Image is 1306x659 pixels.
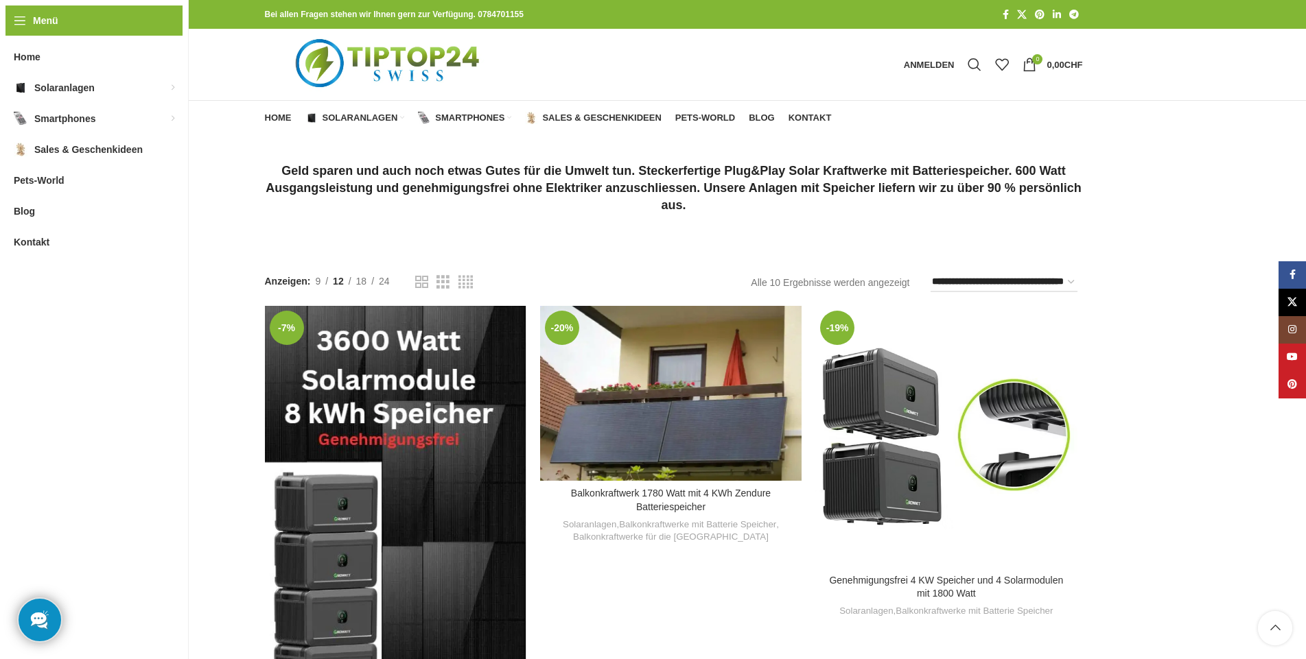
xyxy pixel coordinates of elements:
span: Kontakt [789,112,832,123]
a: 24 [374,274,395,289]
a: Solaranlagen [839,605,893,618]
a: Solaranlagen [305,104,405,132]
div: Meine Wunschliste [988,51,1016,78]
span: 12 [333,276,344,287]
a: Suche [961,51,988,78]
a: LinkedIn Social Link [1049,5,1065,24]
span: 24 [379,276,390,287]
a: 12 [328,274,349,289]
strong: Geld sparen und auch noch etwas Gutes für die Umwelt tun. Steckerfertige Plug&Play Solar Kraftwer... [266,164,1082,212]
a: X Social Link [1279,289,1306,316]
a: Rasteransicht 4 [458,274,473,291]
span: CHF [1064,60,1083,70]
a: Facebook Social Link [999,5,1013,24]
img: Smartphones [14,112,27,125]
select: Shop-Reihenfolge [931,272,1077,292]
span: Kontakt [14,230,49,254]
a: Instagram Social Link [1279,316,1306,344]
img: Smartphones [418,112,430,124]
span: Sales & Geschenkideen [34,137,143,162]
a: Genehmigungsfrei 4 KW Speicher und 4 Solarmodulen mit 1800 Watt [815,306,1077,567]
img: Solaranlagen [305,112,318,124]
a: 9 [310,274,325,289]
img: Solaranlagen [14,81,27,95]
a: Rasteransicht 2 [415,274,428,291]
a: Anmelden [897,51,961,78]
span: -19% [820,311,854,345]
span: Anmelden [904,60,955,69]
span: Anzeigen [265,274,311,289]
span: Pets-World [675,112,735,123]
span: Solaranlagen [34,75,95,100]
span: 9 [315,276,320,287]
a: Balkonkraftwerke mit Batterie Speicher [619,518,776,531]
div: , [822,605,1070,618]
a: YouTube Social Link [1279,344,1306,371]
a: 18 [351,274,372,289]
img: Sales & Geschenkideen [525,112,537,124]
p: Alle 10 Ergebnisse werden angezeigt [751,275,909,290]
a: Balkonkraftwerke mit Batterie Speicher [896,605,1053,618]
a: Balkonkraftwerke für die [GEOGRAPHIC_DATA] [573,531,769,544]
a: X Social Link [1013,5,1031,24]
span: -7% [270,311,304,345]
a: Blog [749,104,775,132]
a: Home [265,104,292,132]
span: Solaranlagen [323,112,398,123]
span: Smartphones [34,106,95,131]
strong: Bei allen Fragen stehen wir Ihnen gern zur Verfügung. 0784701155 [265,10,524,19]
a: Pinterest Social Link [1279,371,1306,398]
a: Telegram Social Link [1065,5,1083,24]
a: Smartphones [418,104,511,132]
span: 0 [1032,54,1042,64]
a: Sales & Geschenkideen [525,104,661,132]
a: Pinterest Social Link [1031,5,1049,24]
a: Balkonkraftwerk 1780 Watt mit 4 KWh Zendure Batteriespeicher [571,488,771,512]
span: Home [265,112,292,123]
img: Sales & Geschenkideen [14,143,27,156]
span: Menü [33,13,58,28]
span: Blog [14,199,35,224]
a: Scroll to top button [1258,611,1292,645]
span: 18 [356,276,367,287]
img: Tiptop24 Nachhaltige & Faire Produkte [265,29,514,100]
a: Rasteransicht 3 [436,274,450,291]
a: Facebook Social Link [1279,261,1306,289]
a: Kontakt [789,104,832,132]
span: Sales & Geschenkideen [542,112,661,123]
a: Genehmigungsfrei 4 KW Speicher und 4 Solarmodulen mit 1800 Watt [829,575,1063,599]
a: Solaranlagen [563,518,616,531]
a: Balkonkraftwerk 1780 Watt mit 4 KWh Zendure Batteriespeicher [540,306,802,481]
bdi: 0,00 [1047,60,1082,70]
a: 0 0,00CHF [1016,51,1089,78]
span: Smartphones [435,112,504,123]
span: Pets-World [14,168,65,193]
div: , , [547,518,795,544]
a: Logo der Website [265,58,514,69]
span: Blog [749,112,775,123]
div: Hauptnavigation [258,104,839,132]
span: -20% [545,311,579,345]
a: Pets-World [675,104,735,132]
span: Home [14,45,40,69]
